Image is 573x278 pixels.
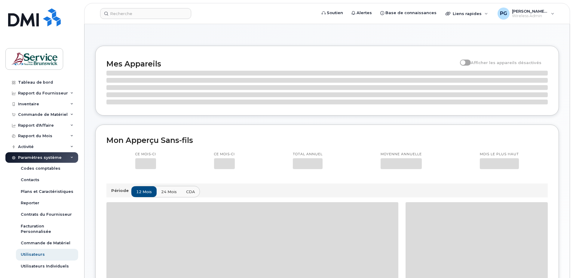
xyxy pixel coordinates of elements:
[460,57,465,62] input: Afficher les appareils désactivés
[214,152,235,157] p: Ce mois-ci
[106,136,548,145] h2: Mon Apperçu Sans-fils
[186,189,195,195] span: CDA
[471,60,541,65] span: Afficher les appareils désactivés
[161,189,177,195] span: 24 mois
[135,152,156,157] p: Ce mois-ci
[480,152,519,157] p: Mois le plus haut
[381,152,422,157] p: Moyenne annuelle
[111,188,131,193] p: Période
[106,59,457,68] h2: Mes Appareils
[293,152,323,157] p: Total annuel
